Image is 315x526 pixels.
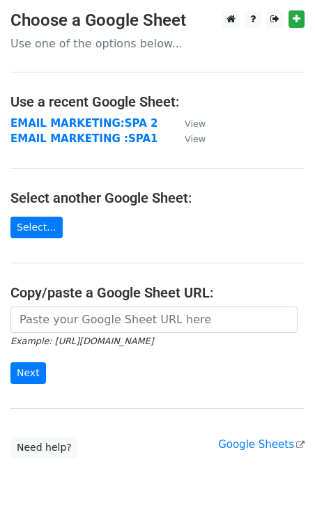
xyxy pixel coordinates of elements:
[10,117,157,130] a: EMAIL MARKETING:SPA 2
[10,189,305,206] h4: Select another Google Sheet:
[171,132,206,145] a: View
[185,118,206,129] small: View
[10,336,153,346] small: Example: [URL][DOMAIN_NAME]
[10,10,305,31] h3: Choose a Google Sheet
[218,438,305,451] a: Google Sheets
[10,132,157,145] a: EMAIL MARKETING :SPA1
[10,217,63,238] a: Select...
[10,307,298,333] input: Paste your Google Sheet URL here
[10,284,305,301] h4: Copy/paste a Google Sheet URL:
[10,93,305,110] h4: Use a recent Google Sheet:
[10,362,46,384] input: Next
[171,117,206,130] a: View
[10,36,305,51] p: Use one of the options below...
[185,134,206,144] small: View
[10,437,78,458] a: Need help?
